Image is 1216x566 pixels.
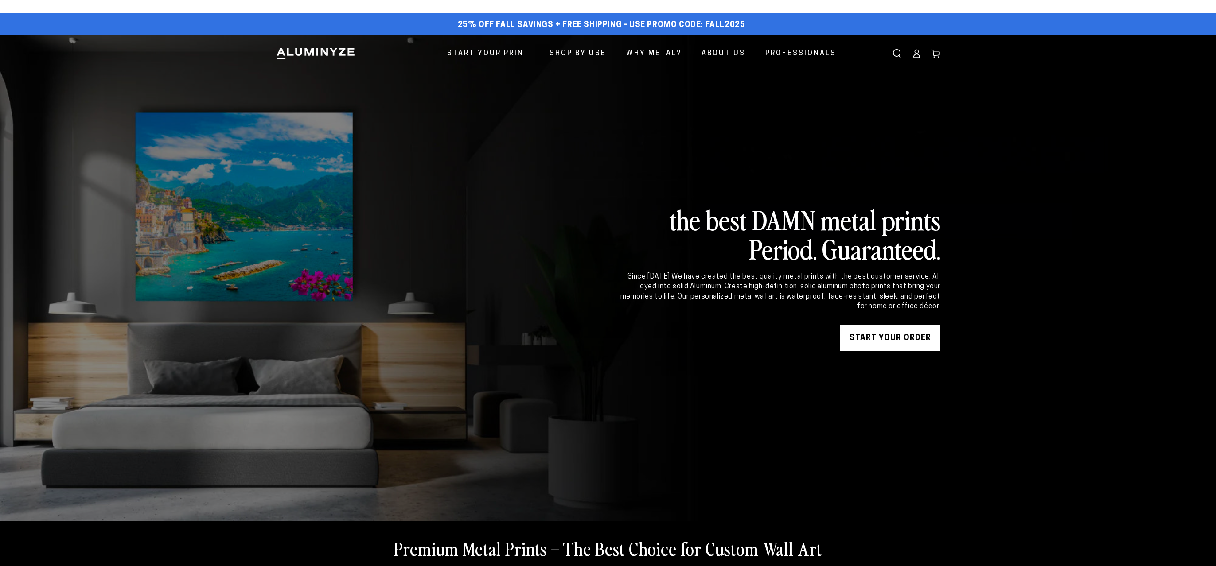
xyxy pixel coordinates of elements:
[619,272,940,312] div: Since [DATE] We have created the best quality metal prints with the best customer service. All dy...
[626,47,682,60] span: Why Metal?
[447,47,530,60] span: Start Your Print
[276,47,355,60] img: Aluminyze
[458,20,745,30] span: 25% off FALL Savings + Free Shipping - Use Promo Code: FALL2025
[620,42,688,66] a: Why Metal?
[440,42,536,66] a: Start Your Print
[840,325,940,351] a: START YOUR Order
[543,42,613,66] a: Shop By Use
[695,42,752,66] a: About Us
[394,537,822,560] h2: Premium Metal Prints – The Best Choice for Custom Wall Art
[702,47,745,60] span: About Us
[759,42,843,66] a: Professionals
[619,205,940,263] h2: the best DAMN metal prints Period. Guaranteed.
[550,47,606,60] span: Shop By Use
[765,47,836,60] span: Professionals
[887,44,907,63] summary: Search our site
